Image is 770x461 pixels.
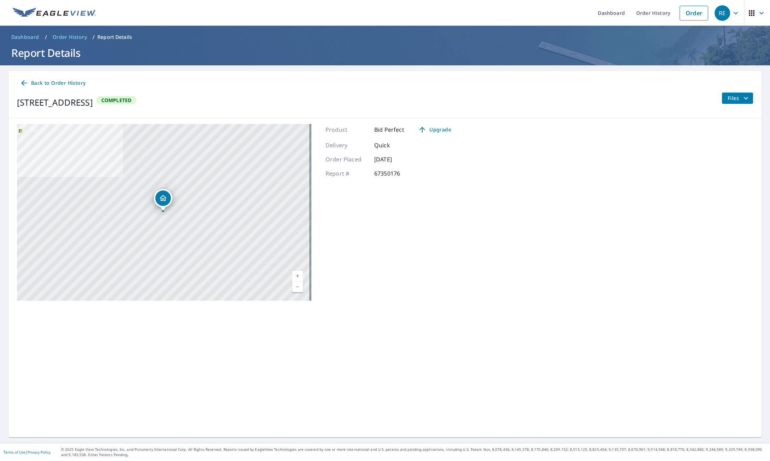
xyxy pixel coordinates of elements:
p: | [4,450,50,454]
span: Completed [97,97,136,104]
a: Current Level 17, Zoom Out [292,282,303,292]
div: [STREET_ADDRESS] [17,96,93,109]
span: Dashboard [11,34,39,41]
button: filesDropdownBtn-67350176 [722,93,753,104]
a: Upgrade [413,124,457,135]
a: Privacy Policy [28,450,50,455]
span: Back to Order History [20,79,85,88]
p: Report Details [97,34,132,41]
span: Order History [53,34,87,41]
a: Current Level 17, Zoom In [292,271,303,282]
a: Order [680,6,708,20]
p: © 2025 Eagle View Technologies, Inc. and Pictometry International Corp. All Rights Reserved. Repo... [61,447,766,457]
li: / [45,33,47,41]
p: [DATE] [374,155,417,164]
p: Bid Perfect [374,125,404,134]
p: Report # [326,169,368,178]
a: Back to Order History [17,77,88,90]
p: Order Placed [326,155,368,164]
span: Upgrade [417,125,453,134]
div: Dropped pin, building 1, Residential property, 22 Cedar Hill Dr Westwood, MA 02090 [154,189,172,211]
a: Order History [50,31,90,43]
p: 67350176 [374,169,417,178]
span: Files [728,94,750,102]
p: Product [326,125,368,134]
a: Dashboard [8,31,42,43]
nav: breadcrumb [8,31,762,43]
li: / [92,33,95,41]
a: Terms of Use [4,450,25,455]
img: EV Logo [13,8,96,18]
h1: Report Details [8,46,762,60]
div: RE [715,5,730,21]
p: Delivery [326,141,368,149]
p: Quick [374,141,417,149]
